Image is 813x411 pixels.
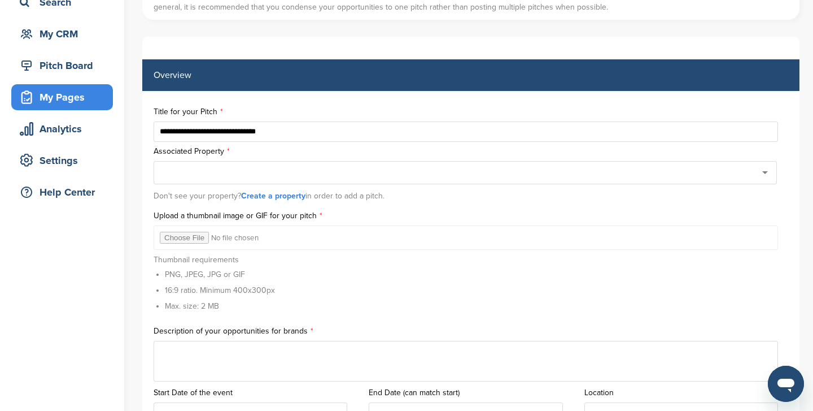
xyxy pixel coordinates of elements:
[154,389,357,397] label: Start Date of the event
[11,148,113,174] a: Settings
[154,148,788,155] label: Associated Property
[165,269,275,280] li: PNG, JPEG, JPG or GIF
[17,150,113,171] div: Settings
[154,212,788,220] label: Upload a thumbnail image or GIF for your pitch
[165,284,275,296] li: 16:9 ratio. Minimum 400x300px
[17,87,113,107] div: My Pages
[11,53,113,79] a: Pitch Board
[154,327,788,335] label: Description of your opportunities for brands
[584,389,788,397] label: Location
[17,182,113,202] div: Help Center
[241,191,305,201] a: Create a property
[11,21,113,47] a: My CRM
[11,179,113,205] a: Help Center
[17,55,113,76] div: Pitch Board
[11,116,113,142] a: Analytics
[17,24,113,44] div: My CRM
[768,366,804,402] iframe: Button to launch messaging window
[17,119,113,139] div: Analytics
[165,300,275,312] li: Max. size: 2 MB
[369,389,572,397] label: End Date (can match start)
[154,108,788,116] label: Title for your Pitch
[11,84,113,110] a: My Pages
[154,186,788,206] div: Don't see your property? in order to add a pitch.
[154,256,275,316] div: Thumbnail requirements
[154,71,191,80] label: Overview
